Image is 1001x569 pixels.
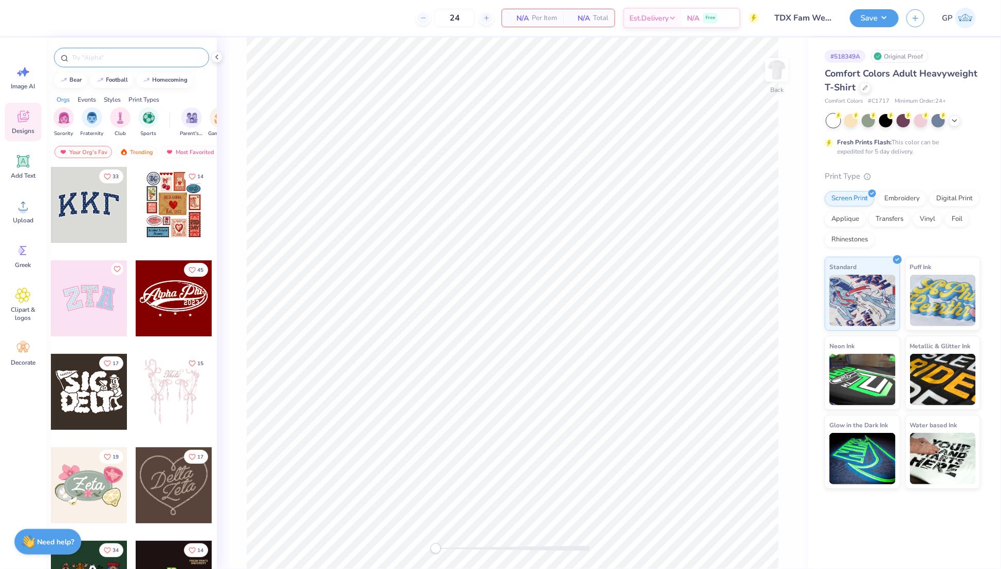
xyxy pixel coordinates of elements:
img: trend_line.gif [96,77,104,83]
span: Greek [15,261,31,269]
div: filter for Sports [138,107,159,138]
img: most_fav.gif [165,148,174,156]
button: Like [99,450,123,464]
span: Upload [13,216,33,224]
button: Like [184,263,208,277]
span: Image AI [11,82,35,90]
div: Events [78,95,96,104]
span: 17 [113,361,119,366]
button: football [90,72,133,88]
div: Print Types [128,95,159,104]
button: Like [99,169,123,183]
img: Puff Ink [910,275,976,326]
span: Per Item [532,13,557,24]
div: homecoming [153,77,188,83]
span: 34 [113,548,119,553]
span: Standard [829,261,857,272]
img: trending.gif [120,148,128,156]
span: Parent's Weekend [180,130,203,138]
img: Standard [829,275,896,326]
span: Fraternity [81,130,104,138]
div: # 518349A [825,50,866,63]
input: Untitled Design [767,8,842,28]
span: Sorority [54,130,73,138]
img: Glow in the Dark Ink [829,433,896,484]
span: Club [115,130,126,138]
div: Accessibility label [431,543,441,554]
div: filter for Sorority [53,107,74,138]
img: Club Image [115,112,126,124]
div: bear [70,77,82,83]
span: Decorate [11,358,35,367]
div: Vinyl [913,212,942,227]
div: Your Org's Fav [54,146,112,158]
button: filter button [138,107,159,138]
div: Most Favorited [161,146,219,158]
div: This color can be expedited for 5 day delivery. [837,138,963,156]
div: Embroidery [878,191,926,206]
button: Like [184,450,208,464]
span: N/A [569,13,590,24]
span: Comfort Colors [825,97,863,106]
span: GP [942,12,953,24]
button: Like [111,263,123,275]
span: # C1717 [868,97,889,106]
div: Print Type [825,170,980,182]
strong: Need help? [38,537,75,547]
button: filter button [110,107,131,138]
input: – – [435,9,475,27]
img: trend_line.gif [60,77,68,83]
span: 45 [197,268,203,273]
img: Water based Ink [910,433,976,484]
span: 17 [197,454,203,460]
span: 14 [197,548,203,553]
span: Est. Delivery [629,13,669,24]
button: Like [184,169,208,183]
div: filter for Fraternity [81,107,104,138]
span: Sports [141,130,157,138]
div: Screen Print [825,191,875,206]
div: Styles [104,95,121,104]
span: Add Text [11,172,35,180]
img: Gene Padilla [955,8,976,28]
input: Try "Alpha" [71,52,202,63]
span: Glow in the Dark Ink [829,420,888,430]
button: filter button [180,107,203,138]
button: filter button [81,107,104,138]
button: bear [54,72,87,88]
span: 33 [113,174,119,179]
img: Metallic & Glitter Ink [910,354,976,405]
img: Sorority Image [58,112,70,124]
div: football [106,77,128,83]
div: Digital Print [930,191,979,206]
span: Total [593,13,608,24]
button: Save [850,9,899,27]
span: N/A [508,13,529,24]
span: 15 [197,361,203,366]
img: Fraternity Image [86,112,98,124]
span: Metallic & Glitter Ink [910,340,971,351]
button: homecoming [137,72,193,88]
img: Neon Ink [829,354,896,405]
span: Designs [12,127,34,135]
button: Like [99,356,123,370]
div: filter for Club [110,107,131,138]
span: Neon Ink [829,340,855,351]
span: Minimum Order: 24 + [895,97,946,106]
img: Sports Image [143,112,155,124]
div: Transfers [869,212,910,227]
button: Like [99,543,123,557]
a: GP [937,8,980,28]
img: Game Day Image [214,112,226,124]
button: Like [184,543,208,557]
img: trend_line.gif [142,77,151,83]
span: Water based Ink [910,420,957,430]
div: Back [770,85,784,94]
div: Applique [825,212,866,227]
span: Clipart & logos [6,306,40,322]
img: Back [767,60,787,80]
span: 19 [113,454,119,460]
div: Trending [115,146,158,158]
button: filter button [208,107,232,138]
div: filter for Game Day [208,107,232,138]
